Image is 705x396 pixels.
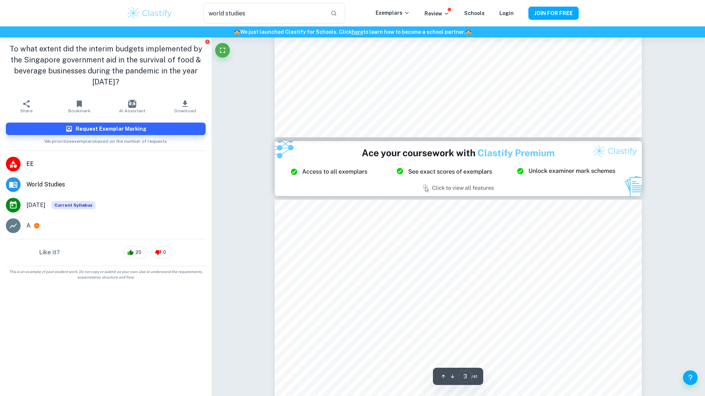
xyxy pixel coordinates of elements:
p: Review [424,10,449,18]
div: 0 [151,247,172,258]
a: here [352,29,363,35]
span: 🏫 [234,29,240,35]
p: A [26,221,30,230]
h6: We just launched Clastify for Schools. Click to learn how to become a school partner. [1,28,704,36]
span: 0 [159,249,170,256]
button: JOIN FOR FREE [528,7,579,20]
img: Clastify logo [126,6,173,21]
span: Download [174,108,196,113]
span: Bookmark [68,108,91,113]
span: Share [20,108,33,113]
button: Bookmark [53,96,106,117]
button: Request Exemplar Marking [6,123,206,135]
a: Login [499,10,514,16]
span: 20 [131,249,145,256]
span: AI Assistant [119,108,145,113]
span: This is an example of past student work. Do not copy or submit as your own. Use to understand the... [3,269,209,280]
input: Search for any exemplars... [203,3,325,23]
span: We prioritize exemplars based on the number of requests [44,135,167,145]
button: Help and Feedback [683,370,698,385]
button: Fullscreen [215,43,230,58]
span: Current Syllabus [51,201,95,209]
img: Ad [275,141,642,196]
img: AI Assistant [128,100,136,108]
div: This exemplar is based on the current syllabus. Feel free to refer to it for inspiration/ideas wh... [51,201,95,209]
span: 🏫 [465,29,471,35]
span: [DATE] [26,201,46,210]
a: Schools [464,10,485,16]
div: 20 [124,247,148,258]
span: / 41 [471,373,477,380]
button: Report issue [205,39,210,44]
h6: Like it? [39,248,60,257]
p: Exemplars [376,9,410,17]
span: World Studies [26,180,206,189]
h1: To what extent did the interim budgets implemented by the Singapore government aid in the surviva... [6,43,206,87]
span: EE [26,160,206,168]
h6: Request Exemplar Marking [76,125,147,133]
button: Download [159,96,211,117]
button: AI Assistant [106,96,159,117]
